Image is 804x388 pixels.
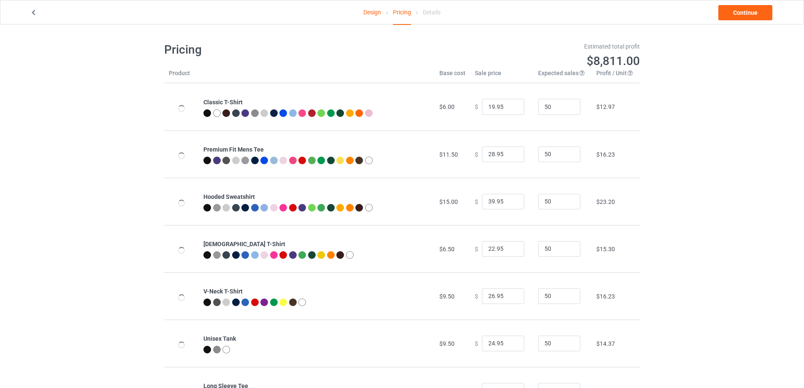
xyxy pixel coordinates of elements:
b: [DEMOGRAPHIC_DATA] T-Shirt [203,241,285,247]
b: Premium Fit Mens Tee [203,146,264,153]
span: $ [475,103,478,110]
th: Expected sales [533,69,592,83]
div: Pricing [393,0,411,25]
div: Estimated total profit [408,42,640,51]
img: heather_texture.png [213,346,221,353]
img: heather_texture.png [251,109,259,117]
span: $23.20 [596,198,615,205]
b: V-Neck T-Shirt [203,288,243,295]
span: $14.37 [596,340,615,347]
span: $ [475,293,478,299]
b: Classic T-Shirt [203,99,243,106]
span: $6.00 [439,103,455,110]
span: $15.00 [439,198,458,205]
span: $15.30 [596,246,615,252]
b: Unisex Tank [203,335,236,342]
span: $ [475,198,478,205]
th: Sale price [470,69,533,83]
th: Product [164,69,199,83]
img: heather_texture.png [241,157,249,164]
b: Hooded Sweatshirt [203,193,255,200]
span: $ [475,245,478,252]
span: $6.50 [439,246,455,252]
div: Details [423,0,441,24]
span: $9.50 [439,293,455,300]
span: $16.23 [596,151,615,158]
a: Design [363,0,381,24]
a: Continue [718,5,772,20]
span: $ [475,151,478,157]
h1: Pricing [164,42,396,57]
span: $8,811.00 [587,54,640,68]
span: $16.23 [596,293,615,300]
span: $9.50 [439,340,455,347]
th: Profit / Unit [592,69,640,83]
span: $11.50 [439,151,458,158]
span: $ [475,340,478,347]
span: $12.97 [596,103,615,110]
th: Base cost [435,69,470,83]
